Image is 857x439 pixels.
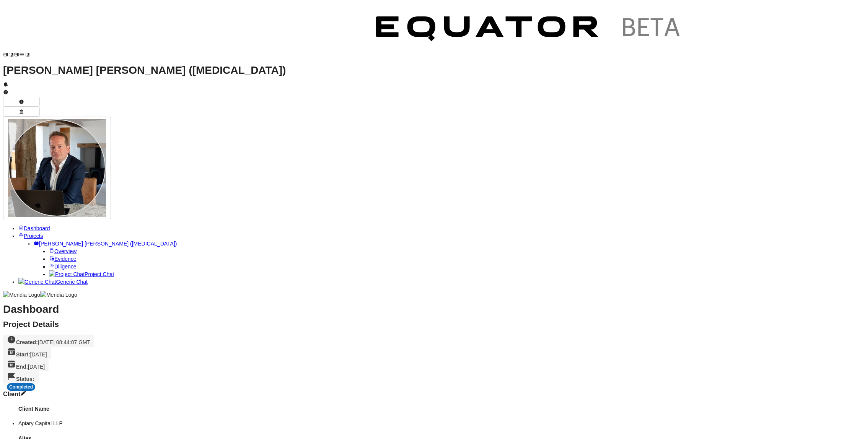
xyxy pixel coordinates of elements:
[38,339,90,345] span: [DATE] 08:44:07 GMT
[7,335,16,344] svg: Created On
[56,279,87,285] span: Generic Chat
[8,119,106,217] img: Profile Icon
[49,256,77,262] a: Evidence
[28,364,45,370] span: [DATE]
[49,248,77,254] a: Overview
[16,376,34,382] strong: Status:
[7,383,35,391] div: Completed
[18,225,50,231] a: Dashboard
[3,320,854,328] h2: Project Details
[16,364,28,370] strong: End:
[30,3,363,57] img: Customer Logo
[85,271,114,277] span: Project Chat
[24,225,50,231] span: Dashboard
[3,291,40,299] img: Meridia Logo
[49,263,77,270] a: Diligence
[24,233,43,239] span: Projects
[16,351,30,358] strong: Start:
[3,67,854,74] h1: [PERSON_NAME] [PERSON_NAME] ([MEDICAL_DATA])
[54,256,77,262] span: Evidence
[16,339,38,345] strong: Created:
[40,291,77,299] img: Meridia Logo
[49,271,114,277] a: Project ChatProject Chat
[3,390,854,398] h3: Client
[3,306,854,313] h1: Dashboard
[54,263,77,270] span: Diligence
[54,248,77,254] span: Overview
[49,270,85,278] img: Project Chat
[18,278,56,286] img: Generic Chat
[18,279,88,285] a: Generic ChatGeneric Chat
[18,419,854,427] li: Apiary Capital LLP
[39,241,177,247] span: [PERSON_NAME] [PERSON_NAME] ([MEDICAL_DATA])
[18,233,43,239] a: Projects
[18,405,854,413] h4: Client Name
[363,3,696,57] img: Customer Logo
[34,241,177,247] a: [PERSON_NAME] [PERSON_NAME] ([MEDICAL_DATA])
[30,351,47,358] span: [DATE]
